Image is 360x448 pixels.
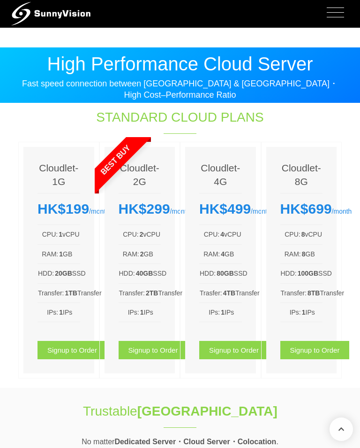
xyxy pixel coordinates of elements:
td: IPs: [119,307,140,318]
b: 1 [140,309,144,316]
b: 1 [59,250,63,258]
td: Trasfer: [199,287,223,299]
td: HDD: [119,268,135,279]
b: 1 [221,309,225,316]
div: /month [37,201,80,217]
td: RAM: [37,248,59,260]
b: 2 [140,250,144,258]
td: Transfer: [280,287,307,299]
td: Transfer [145,287,183,299]
td: HDD: [199,268,216,279]
td: SSD [54,268,86,279]
b: 1 [59,309,63,316]
strong: HK$699 [280,201,332,216]
td: GB [301,248,322,260]
b: 4 [220,231,224,238]
h4: Cloudlet-1G [37,161,80,189]
td: RAM: [119,248,140,260]
b: 1TB [65,289,77,297]
div: /month [199,201,242,217]
td: GB [220,248,241,260]
td: Transfer: [37,287,65,299]
td: Transfer: [119,287,146,299]
strong: Dedicated Server・Cloud Server・Colocation [114,438,276,446]
td: IPs [140,307,161,318]
h1: Trustable [83,402,277,420]
td: SSD [135,268,167,279]
h4: Cloudlet-8G [280,161,323,189]
strong: HK$199 [37,201,89,216]
b: 4 [221,250,225,258]
td: RAM: [280,248,301,260]
td: Transfer [65,287,102,299]
strong: HK$299 [119,201,170,216]
td: IPs [59,307,80,318]
td: CPU: [199,229,220,240]
td: SSD [216,268,247,279]
h1: Standard Cloud Plans [83,108,277,126]
td: IPs: [37,307,59,318]
b: 1 [302,309,306,316]
td: vCPU [220,229,241,240]
b: 8TB [307,289,320,297]
td: IPs: [199,307,220,318]
a: Signup to Order [280,341,350,359]
td: GB [140,248,161,260]
td: vCPU [58,229,80,240]
p: High Performance Cloud Server [18,54,342,73]
b: 2 [140,231,143,238]
td: IPs: [280,307,301,318]
b: 40GB [136,270,153,277]
h4: Cloudlet-4G [199,161,242,189]
b: 8 [302,250,306,258]
div: /month [280,201,323,217]
div: /month [119,201,161,217]
strong: HK$499 [199,201,251,216]
b: 20GB [55,270,72,277]
td: HDD: [280,268,297,279]
td: Transfer [223,287,260,299]
td: CPU: [37,229,58,240]
td: Transfer [307,287,345,299]
td: vCPU [139,229,161,240]
a: Signup to Order [119,341,188,359]
span: Best Buy [76,120,155,199]
td: GB [59,248,80,260]
strong: [GEOGRAPHIC_DATA] [137,404,277,418]
td: SSD [297,268,332,279]
td: vCPU [301,229,322,240]
p: Fast speed connection between [GEOGRAPHIC_DATA] & [GEOGRAPHIC_DATA]・High Cost–Performance Ratio [18,78,342,100]
td: IPs [301,307,322,318]
b: 8 [301,231,305,238]
button: Toggle navigation [322,1,349,24]
td: CPU: [280,229,301,240]
td: HDD: [37,268,54,279]
b: 80GB [217,270,234,277]
a: Signup to Order [37,341,107,359]
b: 100GB [298,270,318,277]
a: Signup to Order [199,341,269,359]
b: 2TB [146,289,158,297]
td: CPU: [119,229,139,240]
b: 1 [59,231,62,238]
td: RAM: [199,248,220,260]
b: 4TB [223,289,235,297]
td: IPs [220,307,241,318]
